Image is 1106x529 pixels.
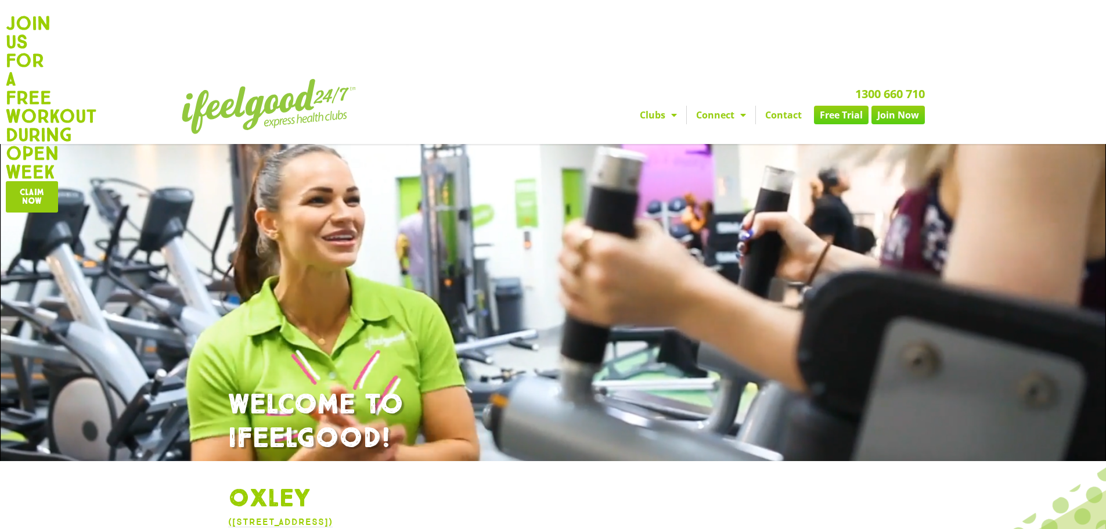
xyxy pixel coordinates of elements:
h1: Oxley [228,484,878,514]
a: Clubs [631,106,686,124]
a: Contact [756,106,811,124]
a: Free Trial [814,106,869,124]
a: Join Now [871,106,925,124]
nav: Menu [446,106,925,124]
a: ([STREET_ADDRESS]) [228,516,333,527]
a: Claim now [6,181,58,213]
a: Connect [687,106,755,124]
span: Claim now [20,188,44,206]
a: 1300 660 710 [855,86,925,102]
h2: Join us for a free workout during open week [6,14,52,181]
h1: WELCOME TO IFEELGOOD! [228,388,878,455]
